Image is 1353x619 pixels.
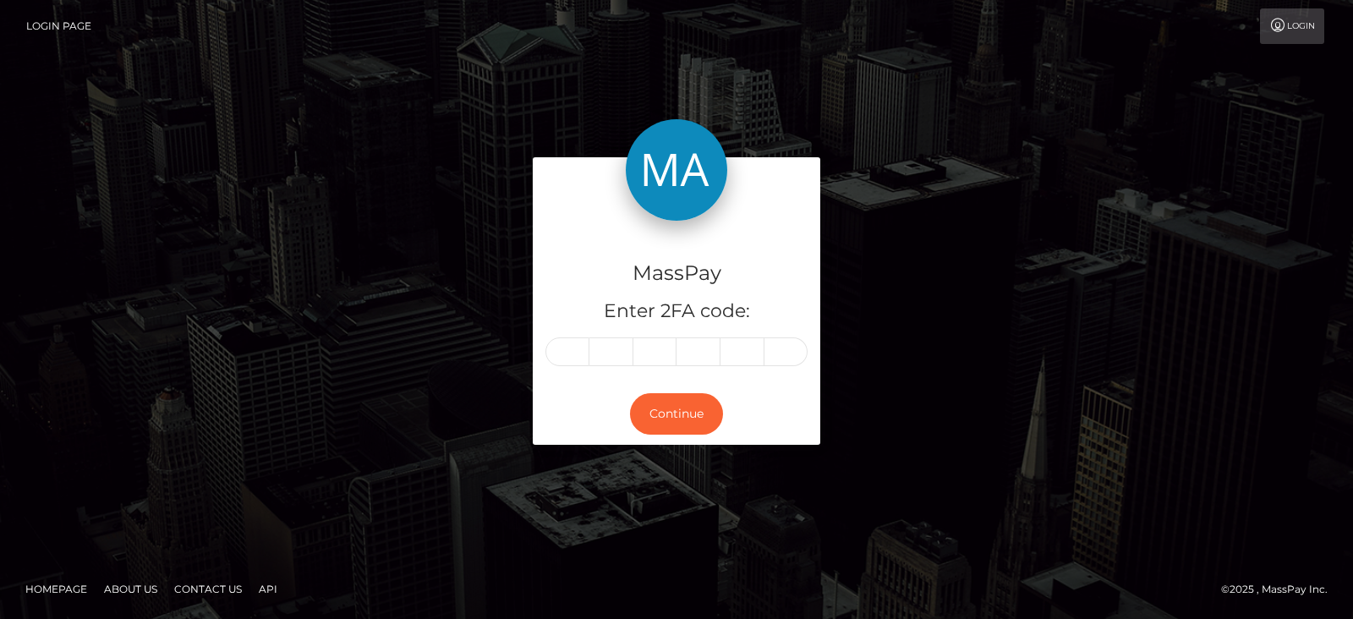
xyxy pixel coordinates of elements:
[19,576,94,602] a: Homepage
[167,576,249,602] a: Contact Us
[97,576,164,602] a: About Us
[1221,580,1340,599] div: © 2025 , MassPay Inc.
[26,8,91,44] a: Login Page
[545,299,808,325] h5: Enter 2FA code:
[630,393,723,435] button: Continue
[1260,8,1324,44] a: Login
[626,119,727,221] img: MassPay
[252,576,284,602] a: API
[545,259,808,288] h4: MassPay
